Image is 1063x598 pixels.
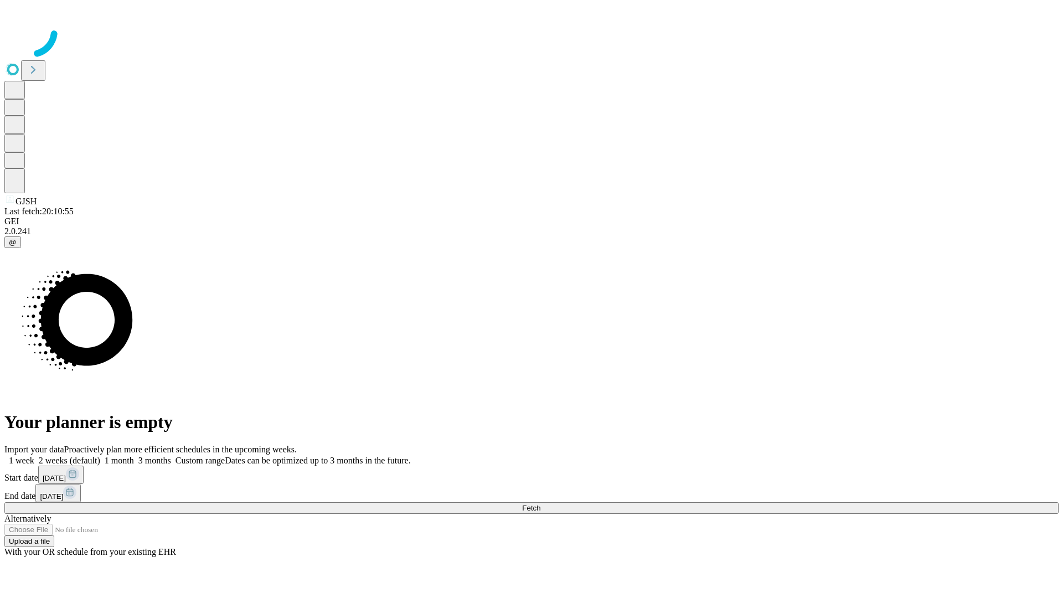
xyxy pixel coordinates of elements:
[43,474,66,482] span: [DATE]
[38,466,84,484] button: [DATE]
[4,502,1059,514] button: Fetch
[4,207,74,216] span: Last fetch: 20:10:55
[4,226,1059,236] div: 2.0.241
[40,492,63,501] span: [DATE]
[138,456,171,465] span: 3 months
[4,514,51,523] span: Alternatively
[105,456,134,465] span: 1 month
[4,484,1059,502] div: End date
[9,238,17,246] span: @
[4,216,1059,226] div: GEI
[4,535,54,547] button: Upload a file
[4,466,1059,484] div: Start date
[522,504,540,512] span: Fetch
[176,456,225,465] span: Custom range
[4,236,21,248] button: @
[39,456,100,465] span: 2 weeks (default)
[9,456,34,465] span: 1 week
[4,445,64,454] span: Import your data
[4,412,1059,432] h1: Your planner is empty
[35,484,81,502] button: [DATE]
[225,456,410,465] span: Dates can be optimized up to 3 months in the future.
[64,445,297,454] span: Proactively plan more efficient schedules in the upcoming weeks.
[16,197,37,206] span: GJSH
[4,547,176,556] span: With your OR schedule from your existing EHR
